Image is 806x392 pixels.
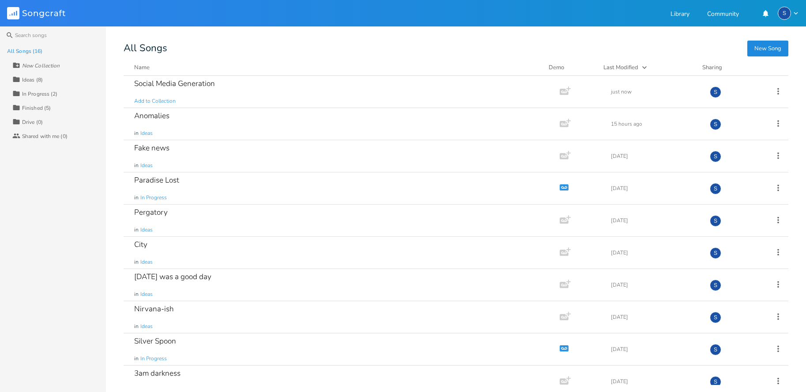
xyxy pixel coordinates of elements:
span: Ideas [140,323,153,330]
button: S [778,7,799,20]
div: Anomalies [134,112,169,119]
span: in [134,323,139,330]
button: Last Modified [603,63,692,72]
span: in [134,194,139,202]
span: In Progress [140,194,167,202]
div: All Songs [124,44,788,52]
span: in [134,130,139,137]
div: [DATE] [611,186,699,191]
div: just now [611,89,699,94]
span: Ideas [140,162,153,169]
span: Ideas [140,258,153,266]
div: Steve Ellis [710,151,721,162]
span: in [134,355,139,362]
div: [DATE] [611,314,699,320]
div: In Progress (2) [22,91,58,97]
span: in [134,258,139,266]
div: Ideas (8) [22,77,43,82]
div: 15 hours ago [611,121,699,127]
div: [DATE] [611,250,699,255]
div: Steve Ellis [710,247,721,259]
button: Name [134,63,538,72]
div: New Collection [22,63,60,68]
div: Steve Ellis [710,344,721,355]
div: [DATE] was a good day [134,273,211,280]
div: All Songs (16) [7,49,42,54]
div: [DATE] [611,218,699,223]
div: Finished (5) [22,105,51,111]
div: Drive (0) [22,119,43,125]
div: Paradise Lost [134,176,179,184]
div: Steve Ellis [710,183,721,194]
div: [DATE] [611,153,699,159]
span: Ideas [140,130,153,137]
div: Steve Ellis [710,215,721,227]
button: New Song [747,41,788,56]
div: [DATE] [611,347,699,352]
div: Steve Ellis [710,280,721,291]
div: [DATE] [611,282,699,287]
span: In Progress [140,355,167,362]
div: Demo [549,63,593,72]
div: Fake news [134,144,169,152]
span: Ideas [140,226,153,234]
span: in [134,162,139,169]
span: Add to Collection [134,97,176,105]
div: Sharing [702,63,755,72]
div: Last Modified [603,63,638,71]
div: Steve Ellis [710,312,721,323]
div: Steve Ellis [710,86,721,98]
div: Steve Ellis [778,7,791,20]
div: City [134,241,147,248]
span: in [134,226,139,234]
div: Steve Ellis [710,119,721,130]
div: [DATE] [611,379,699,384]
span: in [134,291,139,298]
div: Shared with me (0) [22,134,68,139]
div: Steve Ellis [710,376,721,388]
div: 3am darkness [134,370,181,377]
div: Nirvana-ish [134,305,174,313]
div: Pergatory [134,209,168,216]
div: Social Media Generation [134,80,215,87]
a: Community [707,11,739,19]
span: Ideas [140,291,153,298]
a: Library [670,11,689,19]
div: Silver Spoon [134,337,176,345]
div: Name [134,63,150,71]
